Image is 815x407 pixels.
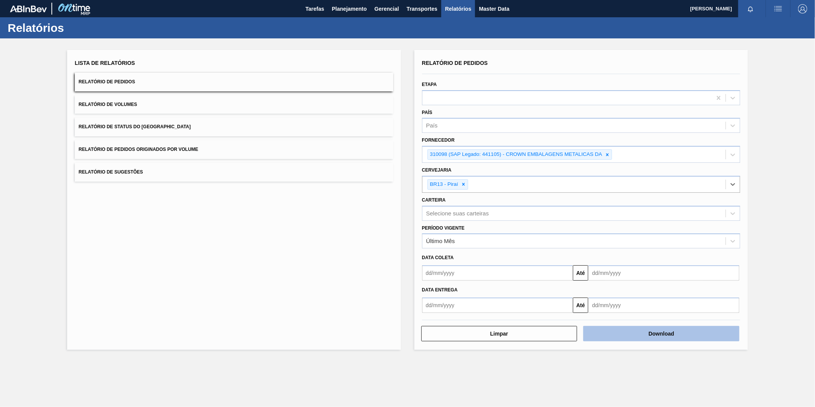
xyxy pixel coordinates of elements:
button: Até [573,265,588,281]
div: Selecione suas carteiras [426,210,489,217]
button: Relatório de Status do [GEOGRAPHIC_DATA] [75,117,393,136]
button: Relatório de Sugestões [75,163,393,182]
img: Logout [798,4,807,13]
label: Cervejaria [422,167,452,173]
span: Tarefas [305,4,324,13]
span: Relatório de Sugestões [79,169,143,175]
h1: Relatórios [8,23,144,32]
span: Transportes [407,4,437,13]
span: Relatório de Pedidos Originados por Volume [79,147,198,152]
div: País [426,122,438,129]
input: dd/mm/yyyy [588,265,739,281]
input: dd/mm/yyyy [422,265,573,281]
label: Carteira [422,197,446,203]
button: Download [583,326,739,341]
div: 310098 (SAP Legado: 441105) - CROWN EMBALAGENS METALICAS DA [428,150,604,159]
img: TNhmsLtSVTkK8tSr43FrP2fwEKptu5GPRR3wAAAABJRU5ErkJggg== [10,5,47,12]
span: Lista de Relatórios [75,60,135,66]
label: País [422,110,432,115]
button: Relatório de Pedidos Originados por Volume [75,140,393,159]
span: Data coleta [422,255,454,260]
span: Gerencial [375,4,399,13]
button: Até [573,298,588,313]
label: Fornecedor [422,137,455,143]
span: Relatório de Status do [GEOGRAPHIC_DATA] [79,124,191,129]
label: Período Vigente [422,225,465,231]
span: Relatório de Pedidos [422,60,488,66]
span: Master Data [479,4,509,13]
label: Etapa [422,82,437,87]
input: dd/mm/yyyy [588,298,739,313]
span: Relatório de Pedidos [79,79,135,84]
button: Limpar [421,326,577,341]
span: Relatório de Volumes [79,102,137,107]
img: userActions [774,4,783,13]
span: Relatórios [445,4,471,13]
span: Planejamento [332,4,367,13]
button: Relatório de Pedidos [75,73,393,91]
button: Relatório de Volumes [75,95,393,114]
span: Data entrega [422,287,458,293]
input: dd/mm/yyyy [422,298,573,313]
button: Notificações [738,3,763,14]
div: Último Mês [426,238,455,245]
div: BR13 - Piraí [428,180,460,189]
